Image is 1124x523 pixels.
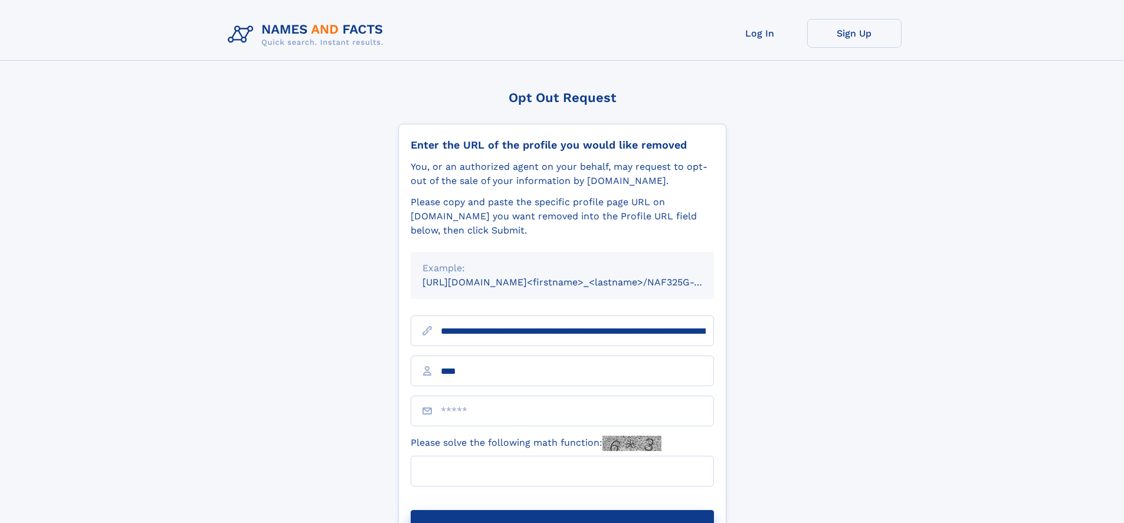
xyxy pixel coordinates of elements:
img: Logo Names and Facts [223,19,393,51]
div: Example: [422,261,702,275]
a: Sign Up [807,19,902,48]
div: Please copy and paste the specific profile page URL on [DOMAIN_NAME] you want removed into the Pr... [411,195,714,238]
a: Log In [713,19,807,48]
div: Opt Out Request [398,90,726,105]
div: Enter the URL of the profile you would like removed [411,139,714,152]
label: Please solve the following math function: [411,436,661,451]
div: You, or an authorized agent on your behalf, may request to opt-out of the sale of your informatio... [411,160,714,188]
small: [URL][DOMAIN_NAME]<firstname>_<lastname>/NAF325G-xxxxxxxx [422,277,736,288]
